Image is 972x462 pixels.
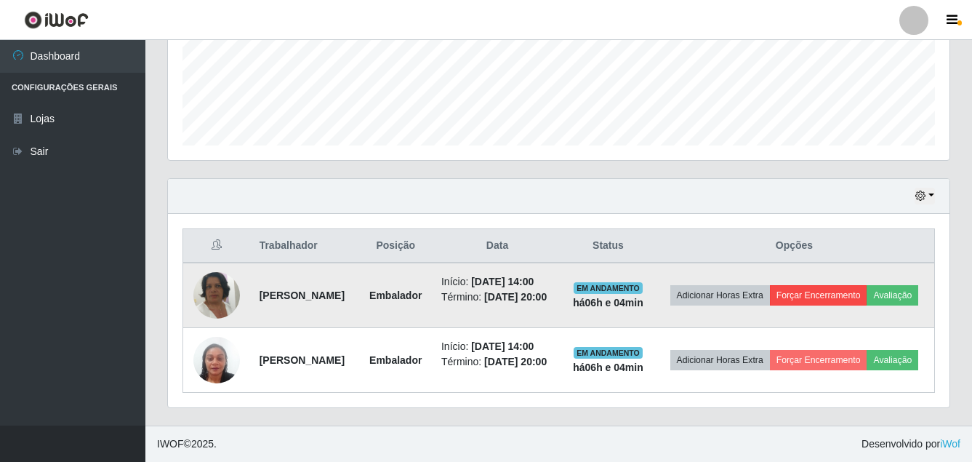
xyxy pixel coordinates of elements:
span: EM ANDAMENTO [574,282,643,294]
strong: Embalador [369,290,422,301]
time: [DATE] 14:00 [471,340,534,352]
li: Início: [441,274,553,290]
span: EM ANDAMENTO [574,347,643,359]
th: Trabalhador [251,229,359,263]
time: [DATE] 20:00 [484,291,547,303]
button: Adicionar Horas Extra [670,350,770,370]
span: IWOF [157,438,184,450]
li: Término: [441,354,553,370]
th: Opções [654,229,935,263]
button: Forçar Encerramento [770,350,867,370]
span: © 2025 . [157,437,217,452]
span: Desenvolvido por [861,437,960,452]
img: 1676496034794.jpeg [193,254,240,337]
strong: [PERSON_NAME] [260,354,345,366]
strong: Embalador [369,354,422,366]
li: Término: [441,290,553,305]
li: Início: [441,339,553,354]
th: Posição [359,229,433,263]
img: CoreUI Logo [24,11,89,29]
strong: [PERSON_NAME] [260,290,345,301]
button: Avaliação [867,285,918,306]
time: [DATE] 20:00 [484,356,547,367]
strong: há 06 h e 04 min [573,297,643,308]
strong: há 06 h e 04 min [573,362,643,373]
time: [DATE] 14:00 [471,276,534,287]
th: Data [433,229,562,263]
button: Adicionar Horas Extra [670,285,770,306]
button: Avaliação [867,350,918,370]
button: Forçar Encerramento [770,285,867,306]
a: iWof [940,438,960,450]
th: Status [562,229,654,263]
img: 1703781074039.jpeg [193,319,240,402]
